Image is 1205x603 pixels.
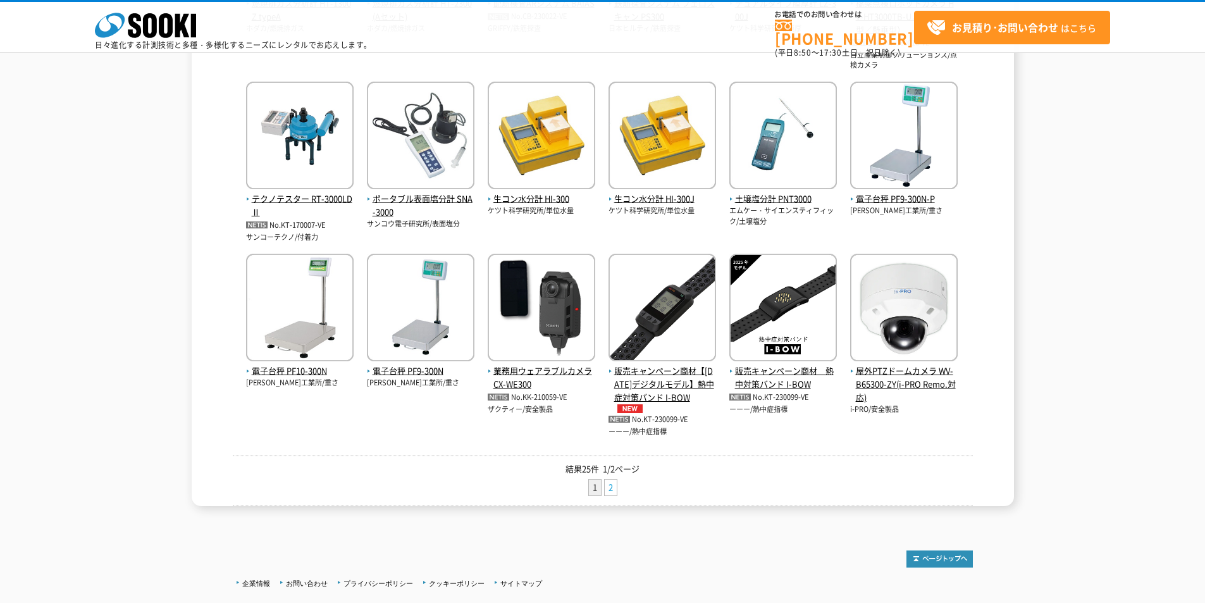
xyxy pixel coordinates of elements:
[488,180,595,206] a: 生コン水分計 HI-300
[729,364,837,391] span: 販売キャンペーン商材 熱中対策バンド I-BOW
[246,82,354,192] img: RT-3000LDⅡ
[609,254,716,364] img: I-BOW
[609,180,716,206] a: 生コン水分計 HI-300J
[614,404,646,413] img: NEW
[488,404,595,415] p: ザクティー/安全製品
[729,254,837,364] img: I-BOW
[246,254,354,364] img: PF10-300N
[367,180,474,219] a: ポータブル表面塩分計 SNA-3000
[588,479,602,496] li: 1
[850,206,958,216] p: [PERSON_NAME]工業所/重さ
[488,82,595,192] img: HI-300
[367,219,474,230] p: サンコウ電子研究所/表面塩分
[246,378,354,389] p: [PERSON_NAME]工業所/重さ
[246,352,354,378] a: 電子台秤 PF10-300N
[850,50,958,71] p: 日立産業制御ソリューションズ/点検カメラ
[367,192,474,219] span: ポータブル表面塩分計 SNA-3000
[488,192,595,206] span: 生コン水分計 HI-300
[233,463,973,476] p: 結果25件 1/2ページ
[367,378,474,389] p: [PERSON_NAME]工業所/重さ
[367,82,474,192] img: SNA-3000
[609,206,716,216] p: ケツト科学研究所/単位水量
[906,550,973,568] img: トップページへ
[429,580,485,587] a: クッキーポリシー
[729,206,837,227] p: エムケー・サイエンスティフィック/土壌塩分
[927,18,1096,37] span: はこちら
[729,82,837,192] img: PNT3000
[367,352,474,378] a: 電子台秤 PF9-300N
[609,426,716,437] p: ーーー/熱中症指標
[609,82,716,192] img: HI-300J
[609,352,716,413] a: 販売キャンペーン商材【[DATE]デジタルモデル】熱中症対策バンド I-BOWNEW
[242,580,270,587] a: 企業情報
[609,192,716,206] span: 生コン水分計 HI-300J
[246,364,354,378] span: 電子台秤 PF10-300N
[729,180,837,206] a: 土壌塩分計 PNT3000
[95,41,372,49] p: 日々進化する計測技術と多種・多様化するニーズにレンタルでお応えします。
[729,391,837,404] p: No.KT-230099-VE
[609,364,716,413] span: 販売キャンペーン商材【[DATE]デジタルモデル】熱中症対策バンド I-BOW
[367,254,474,364] img: PF9-300N
[819,47,842,58] span: 17:30
[850,352,958,404] a: 屋外PTZドームカメラ WV-B65300-ZY(i-PRO Remo.対応)
[850,364,958,404] span: 屋外PTZドームカメラ WV-B65300-ZY(i-PRO Remo.対応)
[343,580,413,587] a: プライバシーポリシー
[605,480,617,495] a: 2
[488,352,595,391] a: 業務用ウェアラブルカメラ CX-WE300
[246,232,354,243] p: サンコーテクノ/付着力
[367,364,474,378] span: 電子台秤 PF9-300N
[952,20,1058,35] strong: お見積り･お問い合わせ
[794,47,812,58] span: 8:50
[286,580,328,587] a: お問い合わせ
[914,11,1110,44] a: お見積り･お問い合わせはこちら
[850,192,958,206] span: 電子台秤 PF9-300N-P
[488,364,595,391] span: 業務用ウェアラブルカメラ CX-WE300
[850,404,958,415] p: i-PRO/安全製品
[609,413,716,426] p: No.KT-230099-VE
[850,180,958,206] a: 電子台秤 PF9-300N-P
[246,219,354,232] p: No.KT-170007-VE
[729,352,837,391] a: 販売キャンペーン商材 熱中対策バンド I-BOW
[775,47,900,58] span: (平日 ～ 土日、祝日除く)
[850,254,958,364] img: WV-B65300-ZY(i-PRO Remo.対応)
[488,206,595,216] p: ケツト科学研究所/単位水量
[850,82,958,192] img: PF9-300N-P
[488,254,595,364] img: CX-WE300
[775,11,914,18] span: お電話でのお問い合わせは
[500,580,542,587] a: サイトマップ
[729,404,837,415] p: ーーー/熱中症指標
[775,20,914,46] a: [PHONE_NUMBER]
[488,391,595,404] p: No.KK-210059-VE
[246,192,354,219] span: テクノテスター RT-3000LDⅡ
[246,180,354,219] a: テクノテスター RT-3000LDⅡ
[729,192,837,206] span: 土壌塩分計 PNT3000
